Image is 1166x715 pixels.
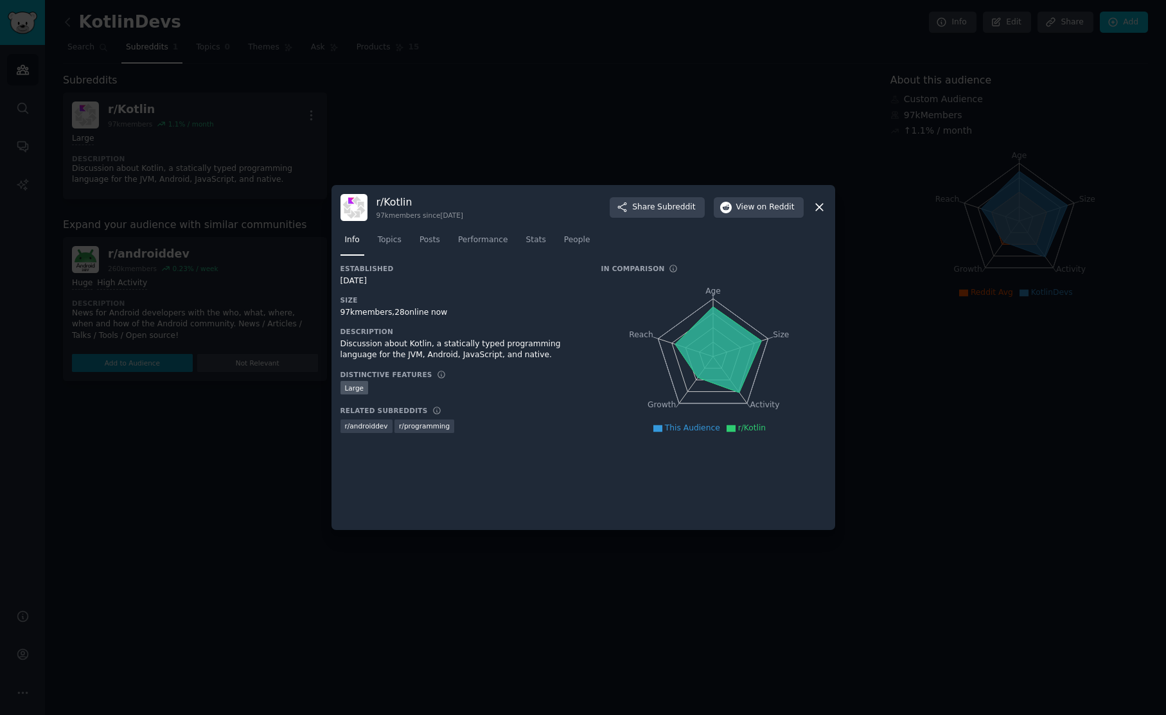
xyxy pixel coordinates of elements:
[345,234,360,246] span: Info
[738,423,766,432] span: r/Kotlin
[773,330,789,339] tspan: Size
[705,287,721,296] tspan: Age
[454,230,513,256] a: Performance
[345,421,388,430] span: r/ androiddev
[340,307,583,319] div: 97k members, 28 online now
[340,339,583,361] div: Discussion about Kotlin, a statically typed programming language for the JVM, Android, JavaScript...
[657,202,695,213] span: Subreddit
[340,230,364,256] a: Info
[376,211,463,220] div: 97k members since [DATE]
[458,234,508,246] span: Performance
[522,230,551,256] a: Stats
[560,230,595,256] a: People
[629,330,653,339] tspan: Reach
[665,423,720,432] span: This Audience
[736,202,795,213] span: View
[340,194,367,221] img: Kotlin
[378,234,402,246] span: Topics
[601,264,665,273] h3: In Comparison
[340,264,583,273] h3: Established
[340,296,583,305] h3: Size
[648,400,676,409] tspan: Growth
[376,195,463,209] h3: r/ Kotlin
[399,421,450,430] span: r/ programming
[340,276,583,287] div: [DATE]
[750,400,779,409] tspan: Activity
[632,202,695,213] span: Share
[340,381,369,394] div: Large
[340,406,428,415] h3: Related Subreddits
[415,230,445,256] a: Posts
[610,197,704,218] button: ShareSubreddit
[373,230,406,256] a: Topics
[564,234,590,246] span: People
[757,202,794,213] span: on Reddit
[526,234,546,246] span: Stats
[340,370,432,379] h3: Distinctive Features
[340,327,583,336] h3: Description
[420,234,440,246] span: Posts
[714,197,804,218] button: Viewon Reddit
